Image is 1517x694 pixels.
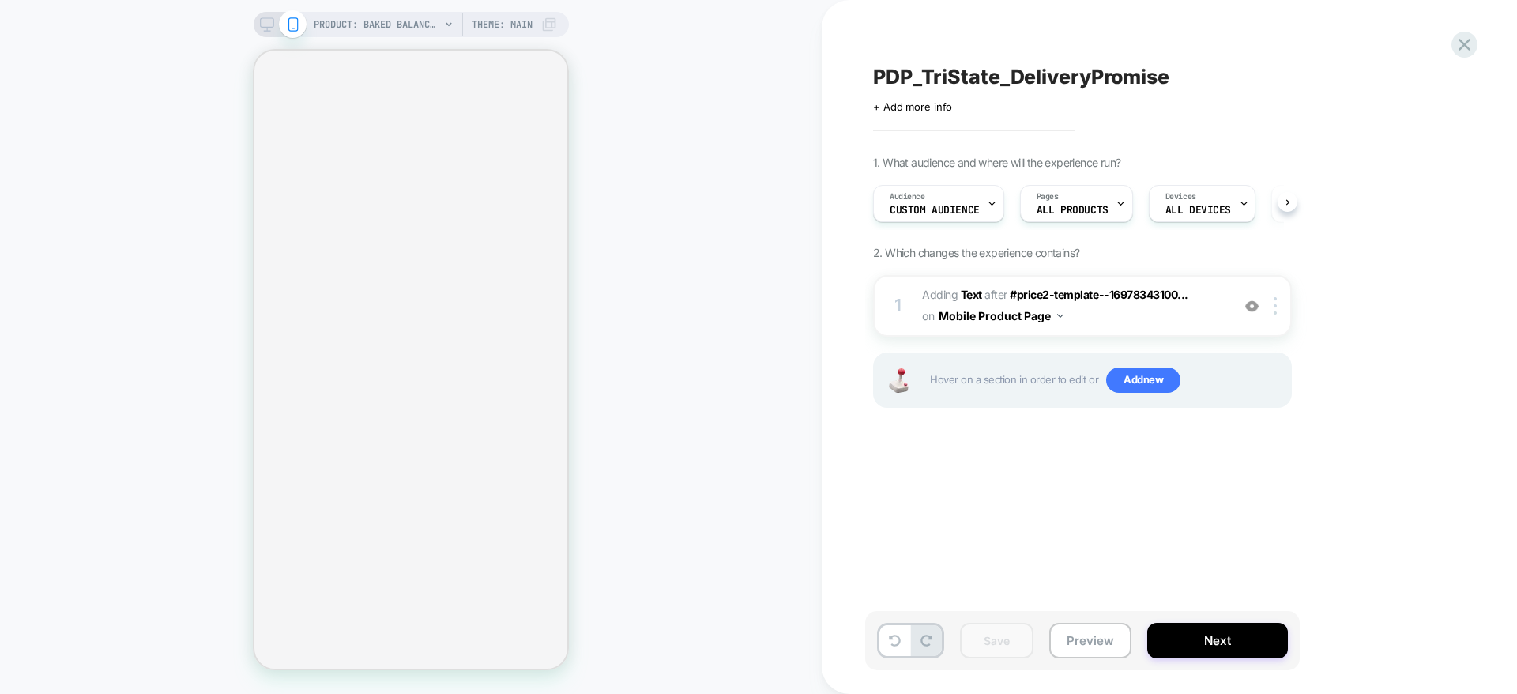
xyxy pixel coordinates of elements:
span: Audience [890,191,925,202]
span: 2. Which changes the experience contains? [873,246,1079,259]
img: Joystick [883,368,914,393]
span: Add new [1106,368,1180,393]
span: Devices [1165,191,1196,202]
img: down arrow [1057,314,1063,318]
span: Adding [922,288,982,301]
span: Custom Audience [890,205,980,216]
span: AFTER [984,288,1007,301]
span: Hover on a section in order to edit or [930,368,1282,393]
div: 1 [890,290,906,322]
span: Theme: MAIN [472,12,533,37]
button: Save [960,623,1033,658]
span: #price2-template--16978343100... [1010,288,1188,301]
span: ALL DEVICES [1165,205,1231,216]
span: Pages [1037,191,1059,202]
span: PDP_TriState_DeliveryPromise [873,65,1169,89]
b: Text [961,288,982,301]
img: close [1274,297,1277,315]
span: PRODUCT: Baked Balance-n-Brighten Color Correcting Foundation [314,12,440,37]
span: ALL PRODUCTS [1037,205,1109,216]
span: 1. What audience and where will the experience run? [873,156,1120,169]
span: + Add more info [873,100,952,113]
button: Mobile Product Page [939,304,1063,327]
img: crossed eye [1245,300,1259,313]
button: Next [1147,623,1288,658]
span: on [922,306,934,326]
button: Preview [1049,623,1131,658]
